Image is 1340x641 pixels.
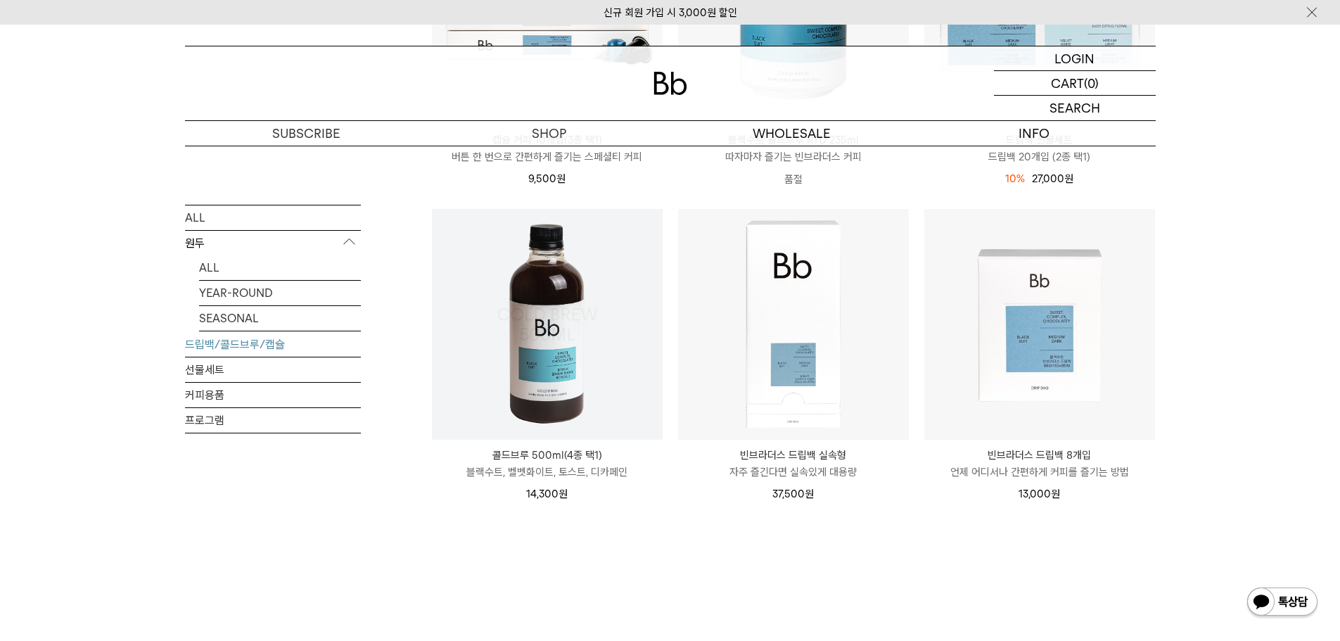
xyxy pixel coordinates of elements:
a: SEASONAL [199,305,361,330]
p: INFO [913,121,1156,146]
p: 블랙수트, 벨벳화이트, 토스트, 디카페인 [432,464,663,481]
a: 콜드브루 500ml(4종 택1) 블랙수트, 벨벳화이트, 토스트, 디카페인 [432,447,663,481]
a: ALL [199,255,361,279]
p: 언제 어디서나 간편하게 커피를 즐기는 방법 [924,464,1155,481]
p: 드립백 20개입 (2종 택1) [924,148,1155,165]
span: 원 [556,172,566,185]
a: CART (0) [994,71,1156,96]
a: 프로그램 [185,407,361,432]
span: 원 [559,488,568,500]
a: 빈브라더스 드립백 8개입 언제 어디서나 간편하게 커피를 즐기는 방법 [924,447,1155,481]
a: 블랙수트 콜드브루 RTD 235ml 따자마자 즐기는 빈브라더스 커피 [678,132,909,165]
a: 선물세트 [185,357,361,381]
p: 품절 [678,165,909,193]
a: LOGIN [994,46,1156,71]
div: 10% [1005,170,1025,187]
a: 드립백 선물세트 드립백 20개입 (2종 택1) [924,132,1155,165]
img: 빈브라더스 드립백 8개입 [924,209,1155,440]
p: WHOLESALE [670,121,913,146]
span: 원 [805,488,814,500]
img: 빈브라더스 드립백 실속형 [678,209,909,440]
p: 자주 즐긴다면 실속있게 대용량 [678,464,909,481]
a: 신규 회원 가입 시 3,000원 할인 [604,6,737,19]
span: 9,500 [528,172,566,185]
a: 캡슐 커피 10개입(3종 택1) 버튼 한 번으로 간편하게 즐기는 스페셜티 커피 [432,132,663,165]
a: SHOP [428,121,670,146]
p: 콜드브루 500ml(4종 택1) [432,447,663,464]
p: 원두 [185,230,361,255]
p: (0) [1084,71,1099,95]
p: CART [1051,71,1084,95]
p: LOGIN [1054,46,1095,70]
p: 버튼 한 번으로 간편하게 즐기는 스페셜티 커피 [432,148,663,165]
img: 카카오톡 채널 1:1 채팅 버튼 [1246,586,1319,620]
a: ALL [185,205,361,229]
p: 따자마자 즐기는 빈브라더스 커피 [678,148,909,165]
span: 27,000 [1032,172,1073,185]
span: 13,000 [1019,488,1060,500]
img: 로고 [653,72,687,95]
img: 1000000036_add2_027.jpg [432,209,663,440]
a: YEAR-ROUND [199,280,361,305]
p: SEARCH [1049,96,1100,120]
span: 원 [1051,488,1060,500]
span: 14,300 [526,488,568,500]
a: 드립백/콜드브루/캡슐 [185,331,361,356]
p: 빈브라더스 드립백 실속형 [678,447,909,464]
a: 빈브라더스 드립백 실속형 자주 즐긴다면 실속있게 대용량 [678,447,909,481]
p: 빈브라더스 드립백 8개입 [924,447,1155,464]
span: 원 [1064,172,1073,185]
a: 콜드브루 500ml(4종 택1) [432,209,663,440]
a: 커피용품 [185,382,361,407]
a: SUBSCRIBE [185,121,428,146]
span: 37,500 [772,488,814,500]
